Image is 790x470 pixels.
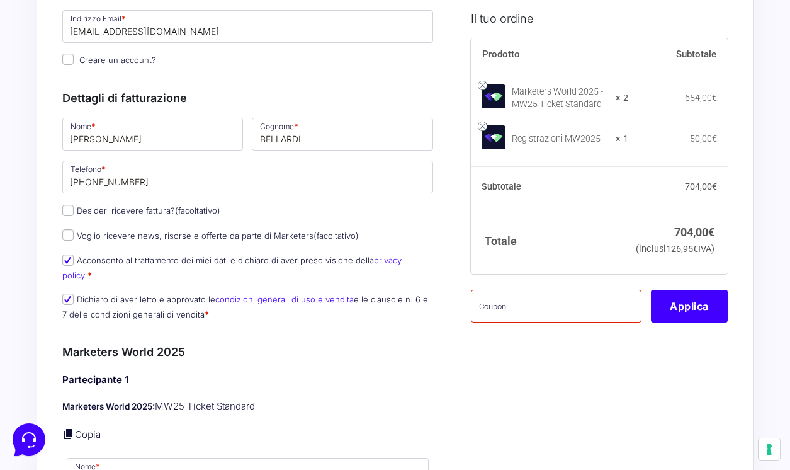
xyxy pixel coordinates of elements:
[87,354,165,383] button: Messaggi
[28,183,206,196] input: Cerca un articolo...
[20,50,107,60] span: Le tue conversazioni
[62,89,434,106] h3: Dettagli di fatturazione
[482,125,505,149] img: Registrazioni MW2025
[712,181,717,191] span: €
[10,10,212,30] h2: Ciao da Marketers 👋
[62,255,74,266] input: Acconsento al trattamento dei miei dati e dichiaro di aver preso visione dellaprivacy policy
[512,132,607,145] div: Registrazioni MW2025
[75,428,101,440] a: Copia
[62,10,434,43] input: Indirizzo Email *
[109,372,143,383] p: Messaggi
[134,156,232,166] a: Apri Centro Assistenza
[471,290,641,323] input: Coupon
[62,373,434,387] h4: Partecipante 1
[482,84,505,108] img: Marketers World 2025 - MW25 Ticket Standard
[20,156,98,166] span: Trova una risposta
[62,255,402,280] a: privacy policy
[62,205,220,215] label: Desideri ricevere fattura?
[471,207,628,274] th: Totale
[471,9,728,26] h3: Il tuo ordine
[62,399,434,414] p: MW25 Ticket Standard
[10,421,48,459] iframe: Customerly Messenger Launcher
[60,71,86,96] img: dark
[215,294,354,304] a: condizioni generali di uso e vendita
[20,71,45,96] img: dark
[690,133,717,143] bdi: 50,00
[62,343,434,360] h3: Marketers World 2025
[62,401,155,411] strong: Marketers World 2025:
[685,92,717,102] bdi: 654,00
[471,38,628,71] th: Prodotto
[194,372,212,383] p: Aiuto
[40,71,65,96] img: dark
[20,106,232,131] button: Inizia una conversazione
[616,132,628,145] strong: × 1
[712,133,717,143] span: €
[62,118,244,151] input: Nome *
[313,231,359,241] span: (facoltativo)
[708,225,714,238] span: €
[674,225,714,238] bdi: 704,00
[651,290,728,323] button: Applica
[82,113,186,123] span: Inizia una conversazione
[471,166,628,207] th: Subtotale
[62,54,74,65] input: Creare un account?
[175,205,220,215] span: (facoltativo)
[62,294,428,319] label: Dichiaro di aver letto e approvato le e le clausole n. 6 e 7 delle condizioni generali di vendita
[62,231,359,241] label: Voglio ricevere news, risorse e offerte da parte di Marketers
[712,92,717,102] span: €
[252,118,433,151] input: Cognome *
[79,55,156,65] span: Creare un account?
[685,181,717,191] bdi: 704,00
[628,38,728,71] th: Subtotale
[10,354,87,383] button: Home
[62,255,402,280] label: Acconsento al trattamento dei miei dati e dichiaro di aver preso visione della
[38,372,59,383] p: Home
[62,161,434,193] input: Telefono *
[62,428,75,440] a: Copia i dettagli dell'acquirente
[512,85,607,110] div: Marketers World 2025 - MW25 Ticket Standard
[164,354,242,383] button: Aiuto
[636,244,714,255] small: (inclusi IVA)
[62,229,74,241] input: Voglio ricevere news, risorse e offerte da parte di Marketers(facoltativo)
[62,205,74,216] input: Desideri ricevere fattura?(facoltativo)
[62,294,74,305] input: Dichiaro di aver letto e approvato lecondizioni generali di uso e venditae le clausole n. 6 e 7 d...
[759,438,780,460] button: Le tue preferenze relative al consenso per le tecnologie di tracciamento
[693,244,698,255] span: €
[666,244,698,255] span: 126,95
[616,91,628,104] strong: × 2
